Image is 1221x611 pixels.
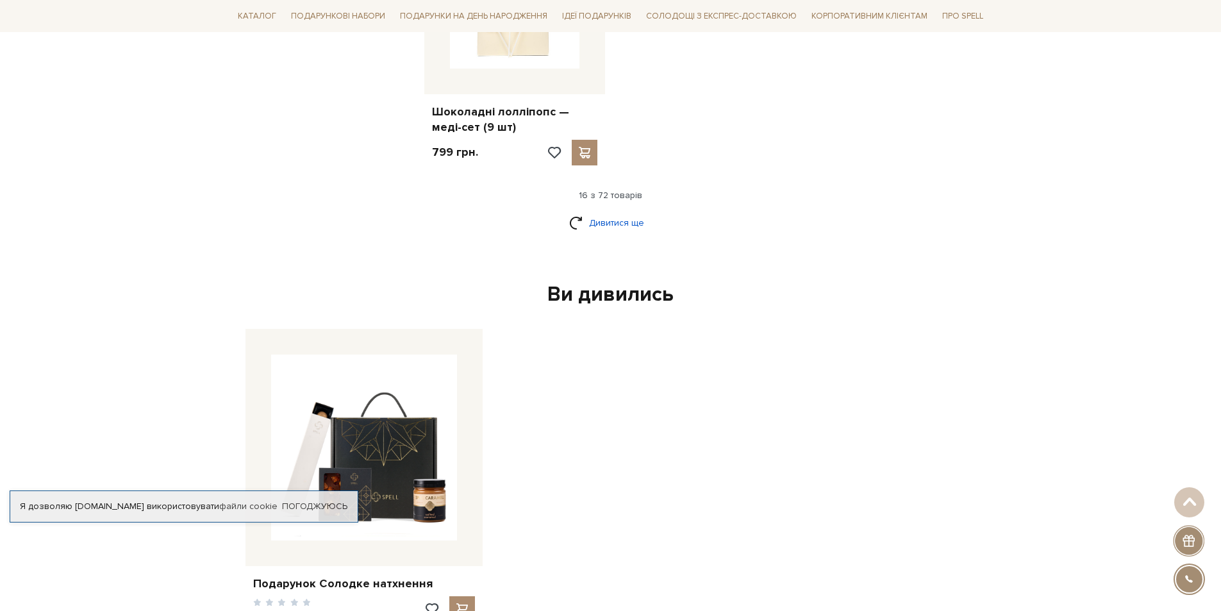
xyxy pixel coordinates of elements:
[395,6,552,26] a: Подарунки на День народження
[806,6,933,26] a: Корпоративним клієнтам
[233,6,281,26] a: Каталог
[432,145,478,160] p: 799 грн.
[253,576,475,591] a: Подарунок Солодке натхнення
[10,501,358,512] div: Я дозволяю [DOMAIN_NAME] використовувати
[286,6,390,26] a: Подарункові набори
[219,501,278,512] a: файли cookie
[937,6,988,26] a: Про Spell
[641,5,802,27] a: Солодощі з експрес-доставкою
[569,212,652,234] a: Дивитися ще
[557,6,636,26] a: Ідеї подарунків
[432,105,598,135] a: Шоколадні лолліпопс — меді-сет (9 шт)
[240,281,981,308] div: Ви дивились
[282,501,347,512] a: Погоджуюсь
[228,190,994,201] div: 16 з 72 товарів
